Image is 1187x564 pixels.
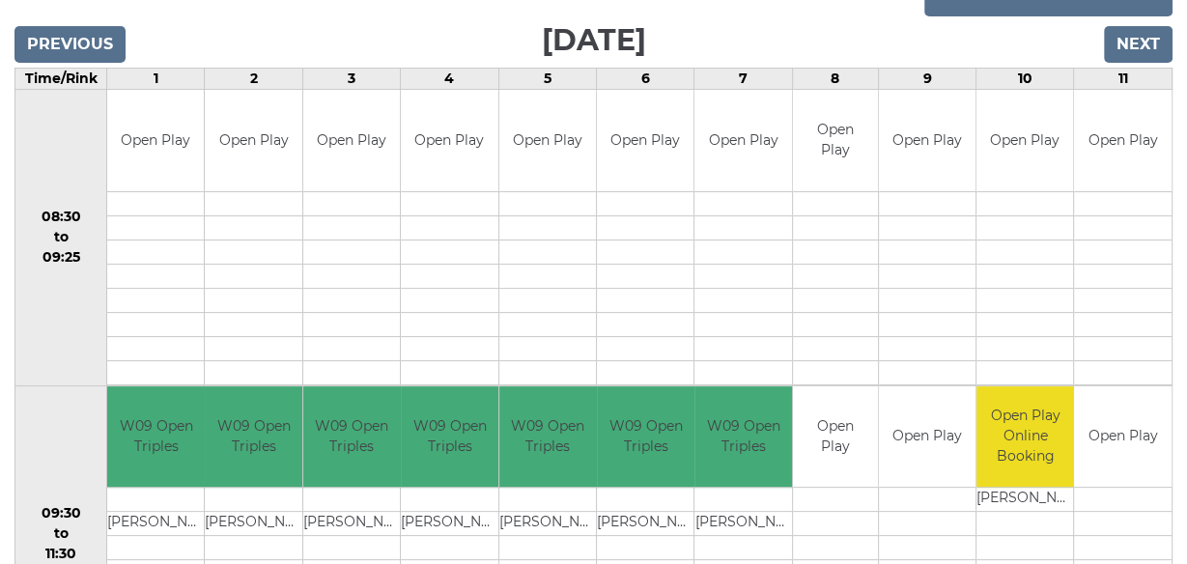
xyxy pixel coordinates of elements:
[499,386,597,488] td: W09 Open Triples
[401,69,498,90] td: 4
[401,90,497,191] td: Open Play
[976,386,1074,488] td: Open Play Online Booking
[976,69,1074,90] td: 10
[303,512,401,536] td: [PERSON_NAME]
[498,69,596,90] td: 5
[879,386,975,488] td: Open Play
[976,488,1074,512] td: [PERSON_NAME]
[302,69,400,90] td: 3
[14,26,126,63] input: Previous
[303,386,401,488] td: W09 Open Triples
[499,90,596,191] td: Open Play
[597,386,694,488] td: W09 Open Triples
[205,512,302,536] td: [PERSON_NAME]
[1104,26,1173,63] input: Next
[793,386,878,488] td: Open Play
[15,90,107,386] td: 08:30 to 09:25
[1074,90,1172,191] td: Open Play
[401,512,498,536] td: [PERSON_NAME]
[205,386,302,488] td: W09 Open Triples
[107,90,204,191] td: Open Play
[205,90,301,191] td: Open Play
[597,90,693,191] td: Open Play
[303,90,400,191] td: Open Play
[1074,69,1173,90] td: 11
[401,386,498,488] td: W09 Open Triples
[694,69,792,90] td: 7
[15,69,107,90] td: Time/Rink
[107,386,205,488] td: W09 Open Triples
[694,90,791,191] td: Open Play
[597,512,694,536] td: [PERSON_NAME]
[499,512,597,536] td: [PERSON_NAME]
[792,69,878,90] td: 8
[793,90,878,191] td: Open Play
[879,90,975,191] td: Open Play
[694,512,792,536] td: [PERSON_NAME]
[107,69,205,90] td: 1
[1074,386,1172,488] td: Open Play
[597,69,694,90] td: 6
[205,69,302,90] td: 2
[694,386,792,488] td: W09 Open Triples
[976,90,1073,191] td: Open Play
[107,512,205,536] td: [PERSON_NAME]
[878,69,975,90] td: 9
